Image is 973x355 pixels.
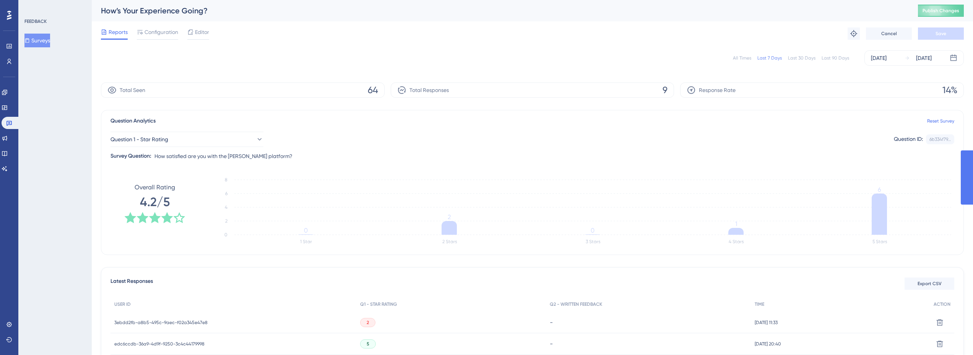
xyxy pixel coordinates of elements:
[368,84,378,96] span: 64
[110,277,153,290] span: Latest Responses
[448,213,451,221] tspan: 2
[735,220,737,228] tspan: 1
[591,227,595,234] tspan: 0
[881,31,897,37] span: Cancel
[942,84,957,96] span: 14%
[225,205,227,210] tspan: 4
[360,301,397,307] span: Q1 - STAR RATING
[929,136,951,142] div: 6b334f79...
[934,301,950,307] span: ACTION
[894,134,923,144] div: Question ID:
[300,239,312,244] text: 1 Star
[409,86,449,95] span: Total Responses
[918,27,964,40] button: Save
[550,301,602,307] span: Q2 - WRITTEN FEEDBACK
[225,191,227,196] tspan: 6
[367,341,369,347] span: 5
[941,325,964,348] iframe: UserGuiding AI Assistant Launcher
[729,239,744,244] text: 4 Stars
[905,278,954,290] button: Export CSV
[110,135,168,144] span: Question 1 - Star Rating
[878,186,881,193] tspan: 6
[586,239,600,244] text: 3 Stars
[872,239,887,244] text: 5 Stars
[110,152,151,161] div: Survey Question:
[866,27,912,40] button: Cancel
[24,34,50,47] button: Surveys
[755,301,764,307] span: TIME
[699,86,736,95] span: Response Rate
[114,301,131,307] span: USER ID
[114,319,208,326] span: 3ebdd2fb-a8b5-495c-9aec-f02a345e47e8
[304,227,308,234] tspan: 0
[936,31,946,37] span: Save
[140,194,170,210] span: 4.2/5
[822,55,849,61] div: Last 90 Days
[195,27,209,37] span: Editor
[145,27,178,37] span: Configuration
[225,218,227,224] tspan: 2
[114,341,205,347] span: edc6ccdb-36a9-4d9f-9250-3c4c44179998
[367,319,369,326] span: 2
[788,55,815,61] div: Last 30 Days
[923,8,959,14] span: Publish Changes
[109,27,128,37] span: Reports
[224,232,227,237] tspan: 0
[101,5,899,16] div: How’s Your Experience Going?
[918,281,942,287] span: Export CSV
[550,340,747,347] div: -
[110,116,156,126] span: Question Analytics
[442,239,457,244] text: 2 Stars
[154,152,292,161] span: How satisfied are you with the [PERSON_NAME] platform?
[927,118,954,124] a: Reset Survey
[871,53,887,63] div: [DATE]
[918,5,964,17] button: Publish Changes
[733,55,751,61] div: All Times
[916,53,932,63] div: [DATE]
[24,18,47,24] div: FEEDBACK
[757,55,782,61] div: Last 7 Days
[550,319,747,326] div: -
[120,86,145,95] span: Total Seen
[110,132,263,147] button: Question 1 - Star Rating
[135,183,175,192] span: Overall Rating
[663,84,668,96] span: 9
[225,177,227,182] tspan: 8
[755,319,778,326] span: [DATE] 11:33
[755,341,781,347] span: [DATE] 20:40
